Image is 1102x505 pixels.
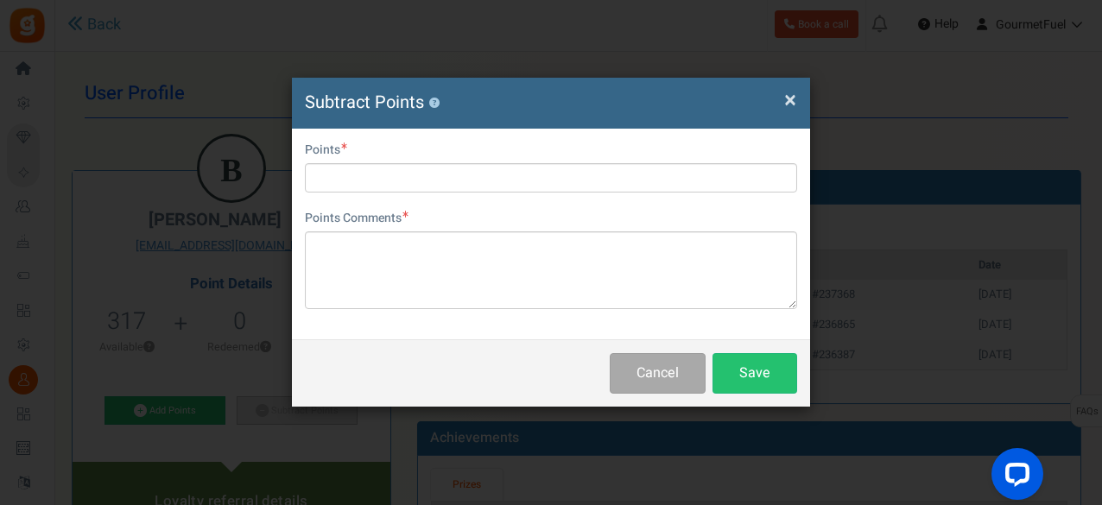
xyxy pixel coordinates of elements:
[610,353,706,394] button: Cancel
[712,353,797,394] button: Save
[428,98,440,109] button: ?
[784,84,796,117] span: ×
[305,142,347,159] label: Points
[305,210,408,227] label: Points Comments
[305,91,797,116] h4: Subtract Points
